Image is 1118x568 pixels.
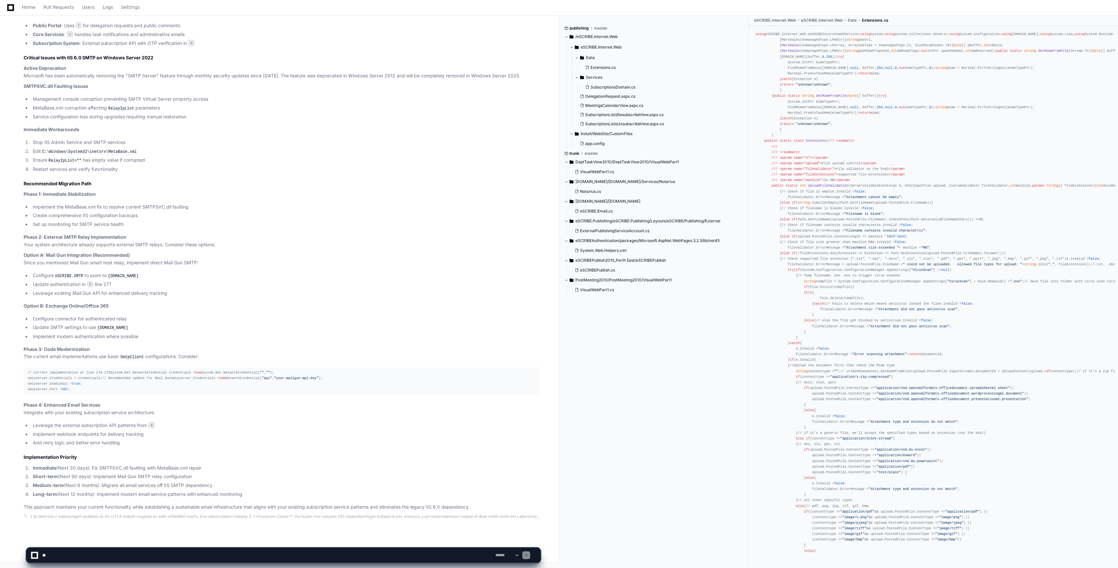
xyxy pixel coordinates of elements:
span: "api" [262,376,272,380]
strong: Core Services [33,31,64,37]
span: static [786,184,798,188]
span: ( ) [996,49,1091,53]
span: else [782,201,790,205]
span: ServerValidateEventArgs e, HtmlInputFile upload, CustomValidator fileValidator, maxSize, [] fileE... [850,184,1093,188]
span: 0 [822,55,824,59]
span: string [798,201,810,205]
span: /// [771,145,777,149]
span: eSCRIBEPublish2010_Perth East/eSCRIBEPublish [575,258,666,263]
svg: Directory [569,276,573,284]
span: return [858,111,870,115]
span: try [806,291,812,294]
button: System.Web.Helpers.xml [572,246,740,255]
code: [DOMAIN_NAME] [96,325,130,331]
span: using [860,32,870,36]
code: RelayIpList [107,106,135,112]
div: System.Net.NetworkCredential credentials = System.Net.NetworkCredential( , ); smtpserver.Credenti... [28,370,536,393]
span: if [790,358,794,362]
span: "your-mailgun-api-key" [274,376,319,380]
span: Data [586,55,595,60]
span: out [899,66,905,70]
span: static [780,139,792,143]
button: DelegationRequest.aspx.cs [577,92,740,101]
span: string [1024,49,1036,53]
strong: Phase 3: Code Modernization [24,346,90,352]
span: return [909,353,921,356]
span: 0 [929,66,931,70]
span: false [863,206,873,210]
span: //Upload the document first then check the Mime type [790,364,895,368]
span: true [72,382,80,386]
span: catch [782,77,792,81]
button: eSCRIBE.Internet.Web [569,42,744,52]
li: Create comprehensive IIS configuration backups [31,212,540,219]
svg: Directory [569,237,573,245]
button: SubscriptionListsResubscribeView.aspx.cs [577,110,740,119]
span: eSCRIBE.Internet.Web [801,18,843,23]
span: UploadFileValidation [808,184,848,188]
li: Configure to point to [31,272,540,280]
p: The current email implementations use basic configurations. Consider: [24,346,540,361]
li: Ensure has empty value if corrupted [31,156,540,164]
span: In MB [771,178,850,182]
span: "VirusScan" [947,279,969,283]
span: SubscriptionListsResubscribeView.aspx.cs [585,112,664,117]
p: Since you mentioned Mail Gun smart host relay, implement direct Mail Gun SMTP: [24,252,540,267]
span: int [891,49,897,53]
span: // Temp filename. Use .exe to trigger virus scanner [798,274,901,278]
span: 3 [87,281,93,288]
span: GetMimeFromFile [816,94,846,98]
svg: Directory [575,130,579,138]
span: // Check if file size greater than maxSize MB [782,240,872,244]
span: using [1040,32,1050,36]
span: byte [953,44,962,48]
span: false [854,190,865,193]
button: eSCRIBE.Publishing/eSCRIBE.Publishing/Layouts/eSCRIBE/Publishing/External [564,216,744,226]
button: VisualWebPart1.cs [572,285,740,294]
span: null [850,105,859,109]
span: VisualWebPart1.cs [580,169,614,174]
span: try [788,268,794,272]
span: [DOMAIN_NAME]/[DOMAIN_NAME]/Services/Notarius [575,179,675,184]
button: VisualWebPart1.cs [572,167,740,176]
li: MetaBase.xml corruption affecting parameters [31,104,540,112]
span: false [895,240,905,244]
span: 1 [76,22,82,29]
span: "" [266,371,270,375]
span: using [949,32,959,36]
span: string [802,94,814,98]
p: Your system architecture already supports external SMTP relays. Consider these options: [24,233,540,249]
span: /// [771,173,777,177]
span: string [935,105,947,109]
span: Home [22,5,35,9]
span: try [879,94,885,98]
span: string [935,66,947,70]
span: "Attachment did not pass antivirus scan" [877,308,957,312]
span: byte [1093,49,1101,53]
button: [DOMAIN_NAME]/[DOMAIN_NAME]/Services/Notarius [564,176,744,187]
span: 256 [877,105,883,109]
span: <param name="maxSize"> [780,178,824,182]
strong: SMTPSVC.dll Faulting Issues [24,83,88,89]
span: Settings [121,5,140,9]
li: Implement the MetaBase.xml fix to resolve current SMTPSVC.dll faulting [31,203,540,211]
span: public [773,94,786,98]
span: class [794,139,804,143]
span: int [984,44,989,48]
span: return [858,71,870,75]
span: Pull Requests [43,5,74,9]
span: string [846,38,858,42]
span: 0 [895,105,897,109]
span: using [885,32,895,36]
span: int [1010,184,1016,188]
span: string [1046,184,1058,188]
span: 256 [877,66,883,70]
code: RelayIpList="" [47,158,83,164]
button: PostMeeting2010/PostMeeting2010/VisualWebPart1 [564,275,744,285]
span: static [788,94,800,98]
span: <summary> [836,139,854,143]
span: else [782,234,790,238]
span: if [792,251,796,255]
h2: Recommended Migration Path [24,180,540,187]
span: if [792,234,796,238]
